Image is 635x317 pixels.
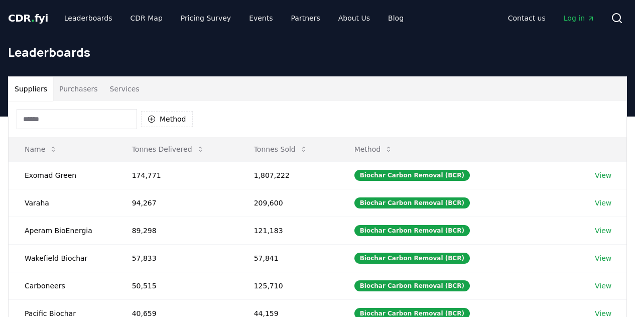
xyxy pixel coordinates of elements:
[354,253,470,264] div: Biochar Carbon Removal (BCR)
[238,189,338,217] td: 209,600
[9,161,116,189] td: Exomad Green
[238,161,338,189] td: 1,807,222
[346,139,401,159] button: Method
[53,77,104,101] button: Purchasers
[283,9,328,27] a: Partners
[56,9,412,27] nav: Main
[17,139,65,159] button: Name
[122,9,171,27] a: CDR Map
[8,44,627,60] h1: Leaderboards
[564,13,595,23] span: Log in
[354,225,470,236] div: Biochar Carbon Removal (BCR)
[116,189,238,217] td: 94,267
[9,77,53,101] button: Suppliers
[8,12,48,24] span: CDR fyi
[238,244,338,272] td: 57,841
[380,9,412,27] a: Blog
[9,244,116,272] td: Wakefield Biochar
[354,170,470,181] div: Biochar Carbon Removal (BCR)
[116,161,238,189] td: 174,771
[31,12,35,24] span: .
[595,170,611,180] a: View
[173,9,239,27] a: Pricing Survey
[8,11,48,25] a: CDR.fyi
[595,253,611,263] a: View
[141,111,193,127] button: Method
[116,272,238,299] td: 50,515
[246,139,316,159] button: Tonnes Sold
[238,217,338,244] td: 121,183
[56,9,120,27] a: Leaderboards
[238,272,338,299] td: 125,710
[104,77,146,101] button: Services
[556,9,603,27] a: Log in
[124,139,212,159] button: Tonnes Delivered
[500,9,603,27] nav: Main
[354,280,470,291] div: Biochar Carbon Removal (BCR)
[595,281,611,291] a: View
[595,198,611,208] a: View
[241,9,281,27] a: Events
[354,197,470,208] div: Biochar Carbon Removal (BCR)
[595,226,611,236] a: View
[9,217,116,244] td: Aperam BioEnergia
[116,244,238,272] td: 57,833
[330,9,378,27] a: About Us
[9,272,116,299] td: Carboneers
[9,189,116,217] td: Varaha
[116,217,238,244] td: 89,298
[500,9,554,27] a: Contact us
